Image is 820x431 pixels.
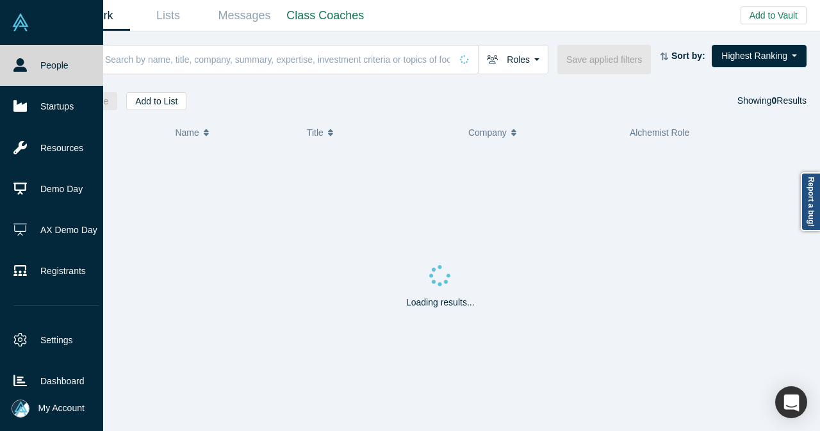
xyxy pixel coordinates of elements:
button: Company [468,119,616,146]
strong: 0 [772,95,777,106]
strong: Sort by: [671,51,705,61]
button: Add to List [126,92,186,110]
span: Name [175,119,199,146]
button: Highest Ranking [712,45,807,67]
button: Name [175,119,293,146]
button: Roles [478,45,548,74]
img: Alchemist Vault Logo [12,13,29,31]
a: Messages [206,1,283,31]
img: Mia Scott's Account [12,400,29,418]
button: Save applied filters [557,45,651,74]
button: Title [307,119,455,146]
div: Showing [737,92,807,110]
p: Loading results... [406,296,475,309]
a: Lists [130,1,206,31]
input: Search by name, title, company, summary, expertise, investment criteria or topics of focus [104,44,451,74]
span: Company [468,119,507,146]
button: My Account [12,400,85,418]
a: Class Coaches [283,1,368,31]
span: Results [772,95,807,106]
a: Report a bug! [801,172,820,231]
button: Add to Vault [741,6,807,24]
span: Title [307,119,324,146]
span: Alchemist Role [630,127,689,138]
span: My Account [38,402,85,415]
